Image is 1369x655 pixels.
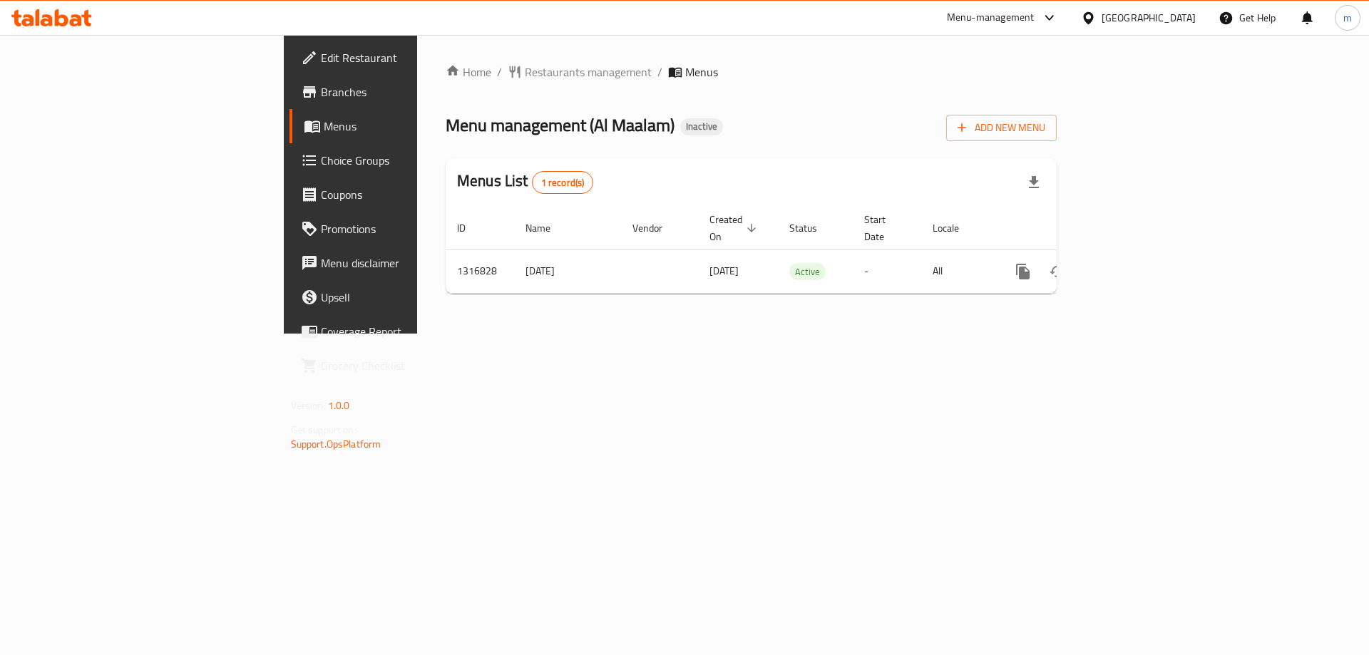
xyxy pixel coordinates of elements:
[853,249,921,293] td: -
[321,323,501,340] span: Coverage Report
[680,120,723,133] span: Inactive
[657,63,662,81] li: /
[289,314,513,349] a: Coverage Report
[289,109,513,143] a: Menus
[321,254,501,272] span: Menu disclaimer
[289,212,513,246] a: Promotions
[1040,254,1075,289] button: Change Status
[946,115,1057,141] button: Add New Menu
[1017,165,1051,200] div: Export file
[789,264,826,280] span: Active
[289,280,513,314] a: Upsell
[321,289,501,306] span: Upsell
[321,220,501,237] span: Promotions
[525,220,569,237] span: Name
[789,263,826,280] div: Active
[446,63,1057,81] nav: breadcrumb
[328,396,350,415] span: 1.0.0
[291,396,326,415] span: Version:
[289,75,513,109] a: Branches
[289,177,513,212] a: Coupons
[514,249,621,293] td: [DATE]
[321,357,501,374] span: Grocery Checklist
[995,207,1154,250] th: Actions
[1102,10,1196,26] div: [GEOGRAPHIC_DATA]
[933,220,978,237] span: Locale
[289,246,513,280] a: Menu disclaimer
[446,207,1154,294] table: enhanced table
[680,118,723,135] div: Inactive
[864,211,904,245] span: Start Date
[289,41,513,75] a: Edit Restaurant
[1006,254,1040,289] button: more
[533,176,593,190] span: 1 record(s)
[324,118,501,135] span: Menus
[291,435,381,453] a: Support.OpsPlatform
[709,211,761,245] span: Created On
[532,171,594,194] div: Total records count
[457,220,484,237] span: ID
[1343,10,1352,26] span: m
[289,143,513,177] a: Choice Groups
[709,262,739,280] span: [DATE]
[321,186,501,203] span: Coupons
[632,220,681,237] span: Vendor
[291,421,357,439] span: Get support on:
[789,220,836,237] span: Status
[947,9,1035,26] div: Menu-management
[289,349,513,383] a: Grocery Checklist
[525,63,652,81] span: Restaurants management
[685,63,718,81] span: Menus
[921,249,995,293] td: All
[958,119,1045,137] span: Add New Menu
[321,152,501,169] span: Choice Groups
[508,63,652,81] a: Restaurants management
[321,83,501,100] span: Branches
[321,49,501,66] span: Edit Restaurant
[457,170,593,194] h2: Menus List
[446,109,675,141] span: Menu management ( Al Maalam )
